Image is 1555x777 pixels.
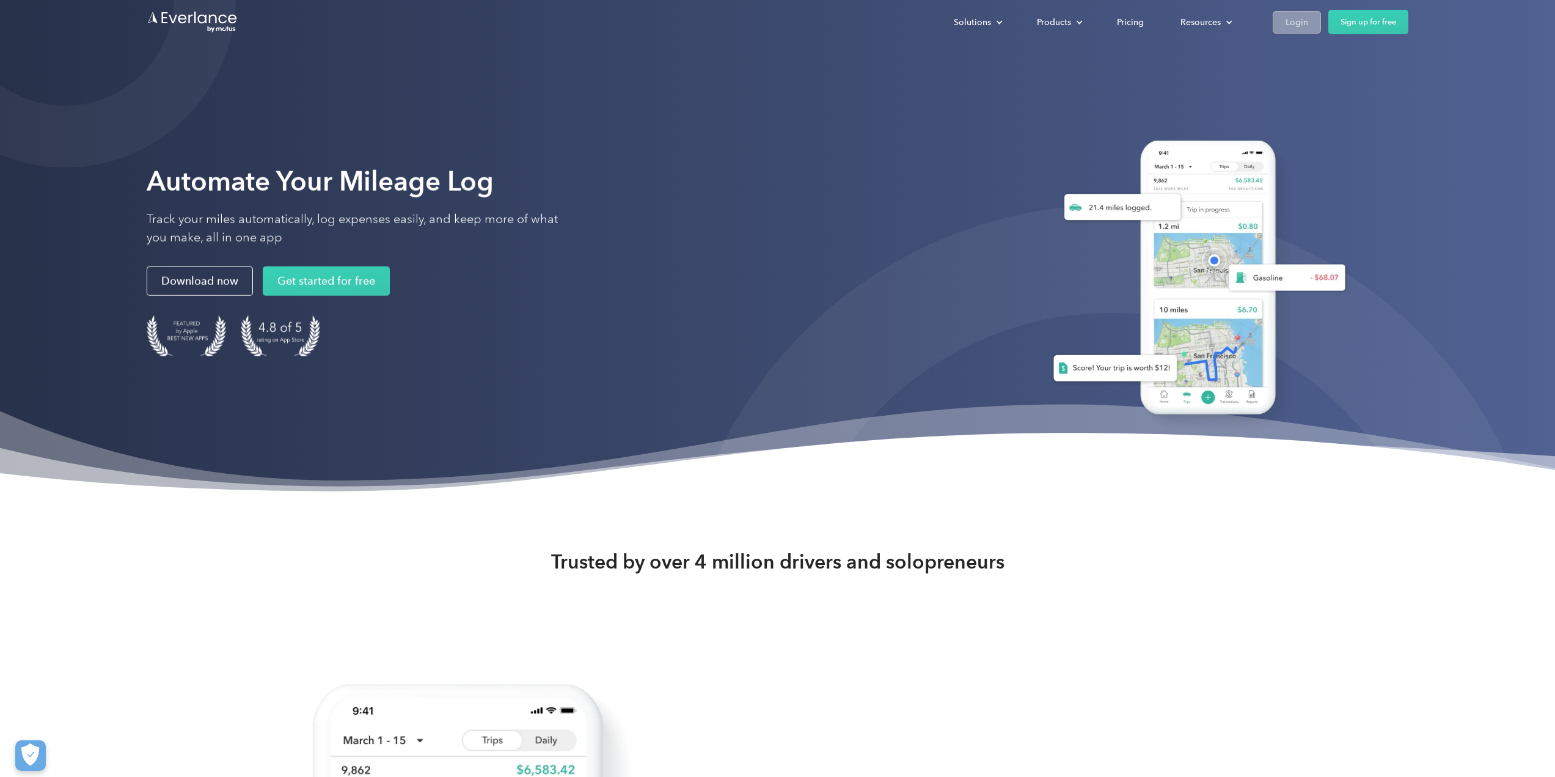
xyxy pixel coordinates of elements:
[1117,15,1144,30] div: Pricing
[1328,10,1408,34] a: Sign up for free
[1034,128,1355,433] img: Everlance, mileage tracker app, expense tracking app
[147,267,253,296] a: Download now
[551,550,1004,574] strong: Trusted by over 4 million drivers and solopreneurs
[1037,15,1071,30] div: Products
[1273,11,1321,34] a: Login
[147,210,574,247] p: Track your miles automatically, log expenses easily, and keep more of what you make, all in one app
[15,740,46,771] button: Cookies Settings
[263,267,390,296] a: Get started for free
[147,10,238,34] a: Go to homepage
[1180,15,1221,30] div: Resources
[1025,12,1092,33] div: Products
[241,315,320,356] img: 4.9 out of 5 stars on the app store
[954,15,991,30] div: Solutions
[942,12,1012,33] div: Solutions
[147,315,226,356] img: Badge for Featured by Apple Best New Apps
[1286,15,1308,30] div: Login
[1105,12,1156,33] a: Pricing
[147,165,494,197] strong: Automate Your Mileage Log
[1168,12,1242,33] div: Resources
